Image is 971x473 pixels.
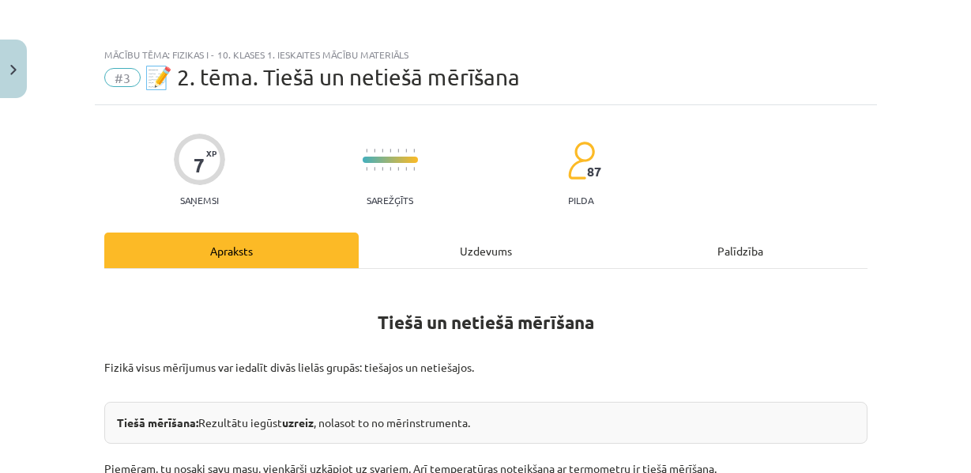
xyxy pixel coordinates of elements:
[366,149,367,153] img: icon-short-line-57e1e144782c952c97e751825c79c345078a6d821885a25fce030b3d8c18986b.svg
[568,195,593,206] p: pilda
[405,167,407,171] img: icon-short-line-57e1e144782c952c97e751825c79c345078a6d821885a25fce030b3d8c18986b.svg
[397,149,399,153] img: icon-short-line-57e1e144782c952c97e751825c79c345078a6d821885a25fce030b3d8c18986b.svg
[104,68,141,87] span: #3
[613,233,868,268] div: Palīdzība
[390,149,391,153] img: icon-short-line-57e1e144782c952c97e751825c79c345078a6d821885a25fce030b3d8c18986b.svg
[413,149,415,153] img: icon-short-line-57e1e144782c952c97e751825c79c345078a6d821885a25fce030b3d8c18986b.svg
[104,359,868,392] p: Fizikā visus mērījumus var iedalīt divās lielās grupās: tiešajos un netiešajos.
[587,165,601,179] span: 87
[405,149,407,153] img: icon-short-line-57e1e144782c952c97e751825c79c345078a6d821885a25fce030b3d8c18986b.svg
[374,167,375,171] img: icon-short-line-57e1e144782c952c97e751825c79c345078a6d821885a25fce030b3d8c18986b.svg
[282,415,314,429] strong: uzreiz
[117,415,198,429] strong: Tiešā mērīšana:
[10,65,17,75] img: icon-close-lesson-0947bae3869378f0d4975bcd49f059093ad1ed9edebbc8119c70593378902aed.svg
[367,195,413,206] p: Sarežģīts
[382,149,383,153] img: icon-short-line-57e1e144782c952c97e751825c79c345078a6d821885a25fce030b3d8c18986b.svg
[397,167,399,171] img: icon-short-line-57e1e144782c952c97e751825c79c345078a6d821885a25fce030b3d8c18986b.svg
[206,149,216,157] span: XP
[382,167,383,171] img: icon-short-line-57e1e144782c952c97e751825c79c345078a6d821885a25fce030b3d8c18986b.svg
[104,233,359,268] div: Apraksts
[366,167,367,171] img: icon-short-line-57e1e144782c952c97e751825c79c345078a6d821885a25fce030b3d8c18986b.svg
[359,233,613,268] div: Uzdevums
[104,402,868,444] div: Rezultātu iegūst , nolasot to no mērinstrumenta.
[567,141,595,180] img: students-c634bb4e5e11cddfef0936a35e636f08e4e9abd3cc4e673bd6f9a4125e45ecb1.svg
[194,154,205,176] div: 7
[374,149,375,153] img: icon-short-line-57e1e144782c952c97e751825c79c345078a6d821885a25fce030b3d8c18986b.svg
[174,195,225,206] p: Saņemsi
[378,311,594,334] strong: Tiešā un netiešā mērīšana
[390,167,391,171] img: icon-short-line-57e1e144782c952c97e751825c79c345078a6d821885a25fce030b3d8c18986b.svg
[413,167,415,171] img: icon-short-line-57e1e144782c952c97e751825c79c345078a6d821885a25fce030b3d8c18986b.svg
[104,49,868,60] div: Mācību tēma: Fizikas i - 10. klases 1. ieskaites mācību materiāls
[145,64,520,90] span: 📝 2. tēma. Tiešā un netiešā mērīšana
